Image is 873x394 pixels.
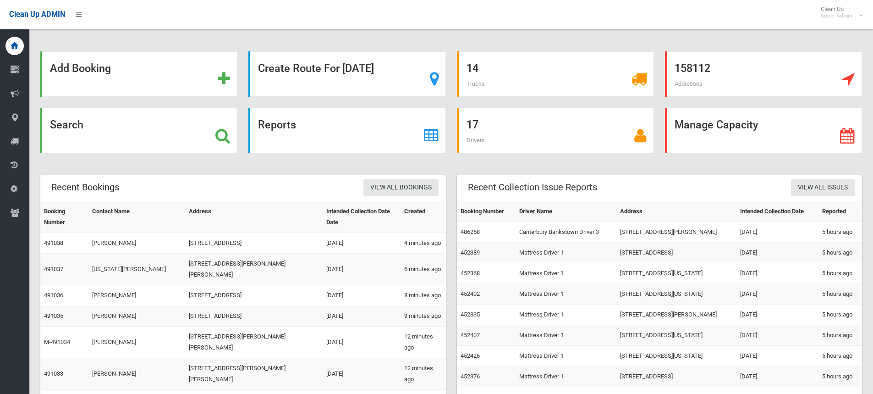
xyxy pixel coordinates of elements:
[616,243,736,263] td: [STREET_ADDRESS]
[516,201,616,222] th: Driver Name
[675,80,703,87] span: Addresses
[88,358,185,390] td: [PERSON_NAME]
[461,373,480,380] a: 452376
[616,305,736,325] td: [STREET_ADDRESS][PERSON_NAME]
[363,179,439,196] a: View All Bookings
[50,62,111,75] strong: Add Booking
[185,233,323,254] td: [STREET_ADDRESS]
[818,346,862,366] td: 5 hours ago
[516,305,616,325] td: Mattress Driver 1
[467,118,478,131] strong: 17
[88,254,185,285] td: [US_STATE][PERSON_NAME]
[516,346,616,366] td: Mattress Driver 1
[818,325,862,346] td: 5 hours ago
[323,327,401,358] td: [DATE]
[88,201,185,233] th: Contact Name
[736,305,818,325] td: [DATE]
[516,222,616,243] td: Canterbury Bankstown Driver 3
[248,108,445,153] a: Reports
[461,270,480,277] a: 452368
[323,358,401,390] td: [DATE]
[821,12,852,19] small: Super Admin
[818,284,862,305] td: 5 hours ago
[675,118,758,131] strong: Manage Capacity
[401,233,445,254] td: 4 minutes ago
[516,263,616,284] td: Mattress Driver 1
[818,243,862,263] td: 5 hours ago
[323,201,401,233] th: Intended Collection Date Date
[736,346,818,366] td: [DATE]
[736,243,818,263] td: [DATE]
[736,263,818,284] td: [DATE]
[185,306,323,327] td: [STREET_ADDRESS]
[516,325,616,346] td: Mattress Driver 1
[258,118,296,131] strong: Reports
[185,358,323,390] td: [STREET_ADDRESS][PERSON_NAME][PERSON_NAME]
[816,6,862,19] span: Clean Up
[457,178,608,196] header: Recent Collection Issue Reports
[9,10,65,19] span: Clean Up ADMIN
[248,51,445,97] a: Create Route For [DATE]
[516,366,616,387] td: Mattress Driver 1
[44,292,63,299] a: 491036
[461,249,480,256] a: 452389
[665,108,862,153] a: Manage Capacity
[457,51,654,97] a: 14 Trucks
[88,306,185,327] td: [PERSON_NAME]
[44,339,70,345] a: M-491034
[44,266,63,272] a: 491037
[467,137,485,144] span: Drivers
[401,306,445,327] td: 9 minutes ago
[461,290,480,297] a: 452402
[616,201,736,222] th: Address
[461,311,480,318] a: 452335
[258,62,374,75] strong: Create Route For [DATE]
[185,285,323,306] td: [STREET_ADDRESS]
[44,370,63,377] a: 491033
[323,285,401,306] td: [DATE]
[665,51,862,97] a: 158112 Addresses
[818,305,862,325] td: 5 hours ago
[323,233,401,254] td: [DATE]
[50,118,83,131] strong: Search
[185,201,323,233] th: Address
[736,325,818,346] td: [DATE]
[461,228,480,235] a: 486258
[616,325,736,346] td: [STREET_ADDRESS][US_STATE]
[675,62,710,75] strong: 158112
[467,80,485,87] span: Trucks
[185,254,323,285] td: [STREET_ADDRESS][PERSON_NAME][PERSON_NAME]
[401,201,445,233] th: Created
[88,327,185,358] td: [PERSON_NAME]
[88,233,185,254] td: [PERSON_NAME]
[40,51,237,97] a: Add Booking
[40,108,237,153] a: Search
[818,201,862,222] th: Reported
[401,254,445,285] td: 6 minutes ago
[44,239,63,246] a: 491038
[818,366,862,387] td: 5 hours ago
[791,179,855,196] a: View All Issues
[616,346,736,366] td: [STREET_ADDRESS][US_STATE]
[616,284,736,305] td: [STREET_ADDRESS][US_STATE]
[818,222,862,243] td: 5 hours ago
[736,366,818,387] td: [DATE]
[467,62,478,75] strong: 14
[516,243,616,263] td: Mattress Driver 1
[185,327,323,358] td: [STREET_ADDRESS][PERSON_NAME][PERSON_NAME]
[616,222,736,243] td: [STREET_ADDRESS][PERSON_NAME]
[401,285,445,306] td: 8 minutes ago
[736,201,818,222] th: Intended Collection Date
[323,254,401,285] td: [DATE]
[40,201,88,233] th: Booking Number
[457,108,654,153] a: 17 Drivers
[461,332,480,339] a: 452407
[461,352,480,359] a: 452426
[616,366,736,387] td: [STREET_ADDRESS]
[736,284,818,305] td: [DATE]
[818,263,862,284] td: 5 hours ago
[44,312,63,319] a: 491035
[40,178,130,196] header: Recent Bookings
[516,284,616,305] td: Mattress Driver 1
[457,201,516,222] th: Booking Number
